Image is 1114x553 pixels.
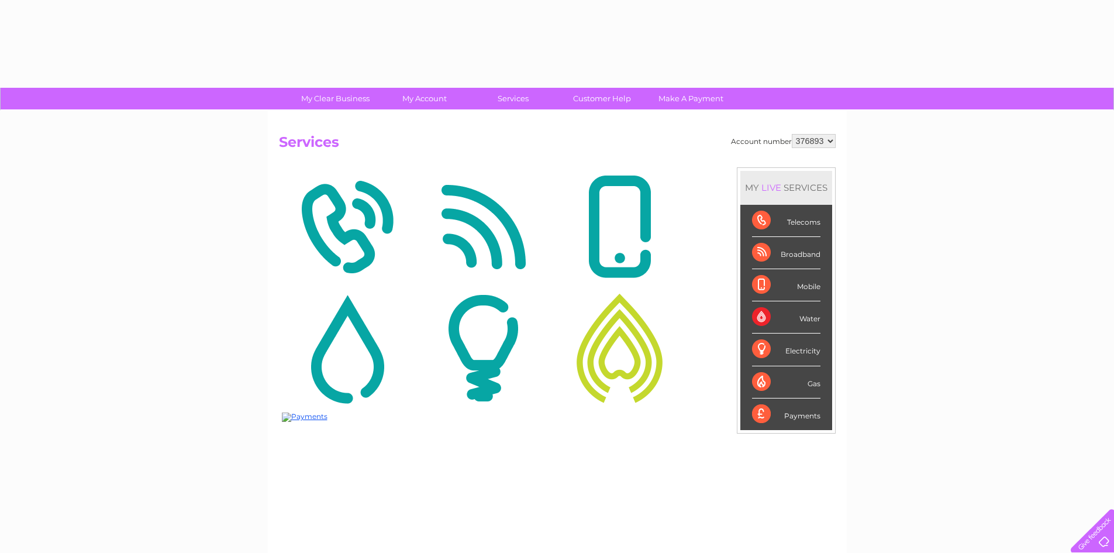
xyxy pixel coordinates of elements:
[465,88,561,109] a: Services
[643,88,739,109] a: Make A Payment
[554,88,650,109] a: Customer Help
[554,170,685,284] img: Mobile
[752,399,820,430] div: Payments
[752,301,820,334] div: Water
[752,269,820,301] div: Mobile
[752,237,820,269] div: Broadband
[418,291,549,405] img: Electricity
[731,134,836,148] div: Account number
[554,291,685,405] img: Gas
[752,334,820,366] div: Electricity
[752,366,820,399] div: Gas
[282,413,327,422] img: Payments
[282,170,412,284] img: Telecoms
[287,88,384,109] a: My Clear Business
[759,182,784,193] div: LIVE
[418,170,549,284] img: Broadband
[752,205,820,237] div: Telecoms
[282,291,412,405] img: Water
[376,88,472,109] a: My Account
[279,134,836,156] h2: Services
[740,171,832,204] div: MY SERVICES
